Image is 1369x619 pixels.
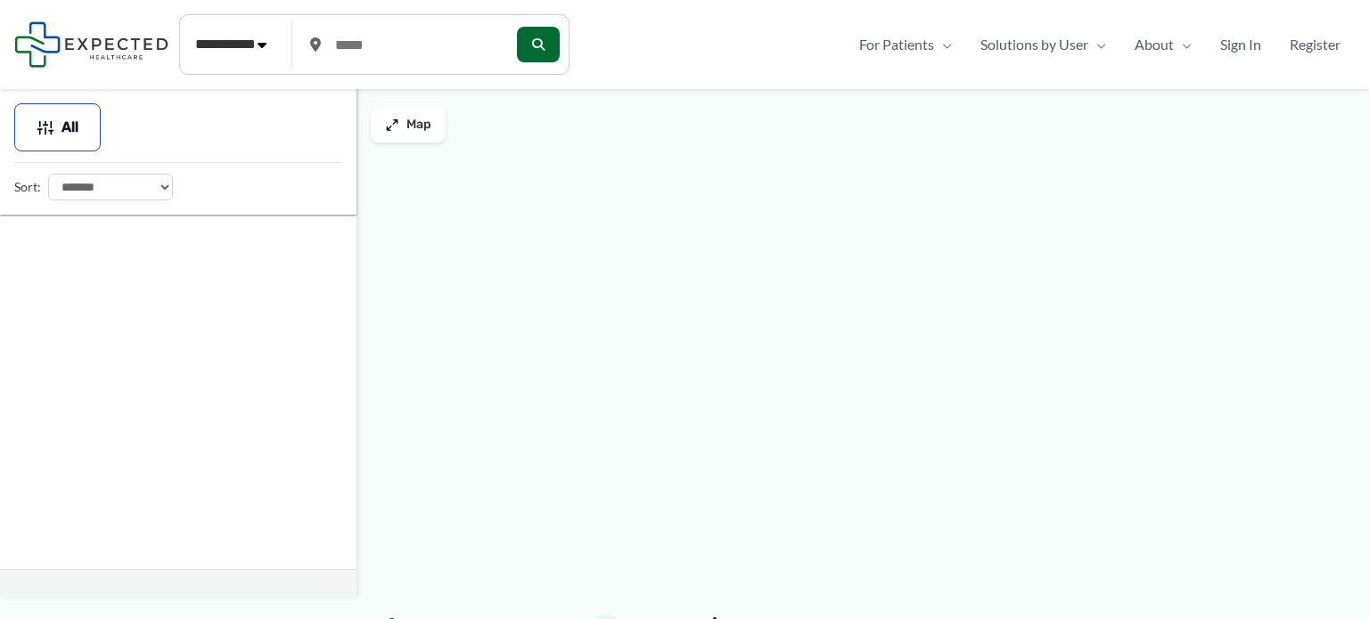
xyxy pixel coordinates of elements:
[1088,31,1106,58] span: Menu Toggle
[1206,31,1275,58] a: Sign In
[14,103,101,151] button: All
[1120,31,1206,58] a: AboutMenu Toggle
[1135,31,1174,58] span: About
[980,31,1088,58] span: Solutions by User
[845,31,966,58] a: For PatientsMenu Toggle
[37,118,54,136] img: Filter
[14,21,168,67] img: Expected Healthcare Logo - side, dark font, small
[61,121,78,134] span: All
[1174,31,1192,58] span: Menu Toggle
[966,31,1120,58] a: Solutions by UserMenu Toggle
[385,118,399,132] img: Maximize
[859,31,934,58] span: For Patients
[1220,31,1261,58] span: Sign In
[934,31,952,58] span: Menu Toggle
[371,107,446,143] button: Map
[14,175,41,199] label: Sort:
[1290,31,1340,58] span: Register
[406,118,431,133] span: Map
[1275,31,1355,58] a: Register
